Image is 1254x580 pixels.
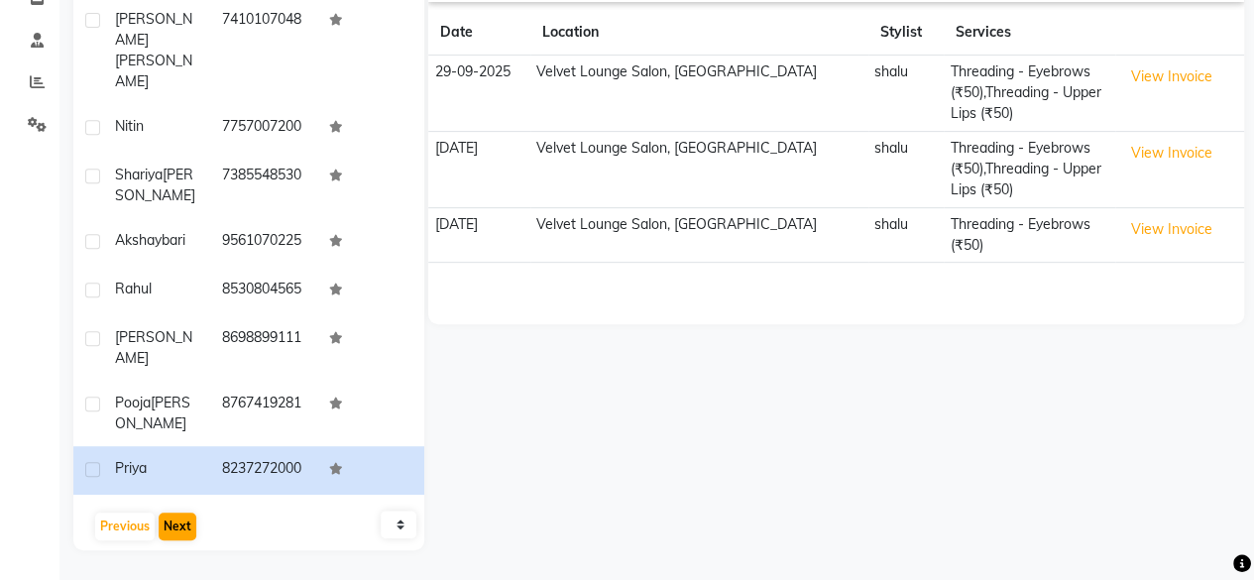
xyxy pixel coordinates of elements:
[210,446,317,495] td: 8237272000
[115,394,190,432] span: [PERSON_NAME]
[115,117,144,135] span: nitin
[115,280,152,297] span: rahul
[868,207,944,263] td: shalu
[944,131,1115,207] td: Threading - Eyebrows (₹50),Threading - Upper Lips (₹50)
[115,10,192,49] span: [PERSON_NAME]
[1121,61,1220,92] button: View Invoice
[210,267,317,315] td: 8530804565
[868,56,944,132] td: shalu
[210,104,317,153] td: 7757007200
[944,207,1115,263] td: Threading - Eyebrows (₹50)
[115,231,162,249] span: akshay
[428,131,529,207] td: [DATE]
[159,513,196,540] button: Next
[115,394,151,411] span: pooja
[115,166,163,183] span: shariya
[944,56,1115,132] td: Threading - Eyebrows (₹50),Threading - Upper Lips (₹50)
[530,131,868,207] td: Velvet Lounge Salon, [GEOGRAPHIC_DATA]
[95,513,155,540] button: Previous
[210,218,317,267] td: 9561070225
[530,207,868,263] td: Velvet Lounge Salon, [GEOGRAPHIC_DATA]
[1121,138,1220,169] button: View Invoice
[210,153,317,218] td: 7385548530
[868,10,944,56] th: Stylist
[210,381,317,446] td: 8767419281
[868,131,944,207] td: shalu
[115,459,147,477] span: priya
[162,231,185,249] span: bari
[428,207,529,263] td: [DATE]
[210,315,317,381] td: 8698899111
[115,52,192,90] span: [PERSON_NAME]
[428,10,529,56] th: Date
[115,328,192,367] span: [PERSON_NAME]
[530,56,868,132] td: Velvet Lounge Salon, [GEOGRAPHIC_DATA]
[530,10,868,56] th: Location
[1121,214,1220,245] button: View Invoice
[944,10,1115,56] th: Services
[428,56,529,132] td: 29-09-2025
